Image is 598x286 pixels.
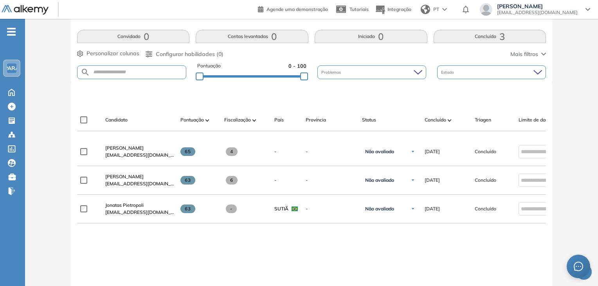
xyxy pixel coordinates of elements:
div: Estado [437,65,546,79]
font: 63 [185,177,191,183]
a: Agende uma demonstração [258,4,328,13]
img: SUTIÃ [292,206,298,211]
font: 0 [271,31,277,42]
font: Concluído [475,206,496,212]
img: mundo [421,5,430,14]
font: Limite de dados [519,117,553,123]
button: Mais filtros [510,50,546,58]
button: Contas levantadas0 [196,30,308,43]
font: Mais filtros [510,51,538,58]
a: [PERSON_NAME] [105,173,174,180]
font: Concluído [475,177,496,183]
img: ícone de cogumelo [411,178,415,183]
font: [EMAIL_ADDRESS][DOMAIN_NAME] [497,9,578,15]
font: Iniciado [358,33,375,39]
font: Agende uma demonstração [267,6,328,12]
font: - [306,177,308,183]
font: PARA [4,65,19,71]
font: País [274,117,284,123]
a: [PERSON_NAME] [105,145,174,152]
font: Concluído [425,117,446,123]
font: Status [362,117,376,123]
font: Configurar habilidades (0) [156,51,223,58]
font: [EMAIL_ADDRESS][DOMAIN_NAME] [105,181,186,186]
font: 4 [230,148,233,154]
font: 0 - 100 [288,63,306,69]
img: PESQUISA_ALT [81,67,90,77]
a: Jonatas Pietropoli [105,202,174,209]
font: 0 [378,31,384,42]
img: Logotipo [2,5,49,15]
font: - [230,206,232,212]
font: Convidado [117,33,140,39]
font: Fiscalização [224,117,251,123]
font: Personalizar colunas [86,50,139,57]
font: Integração [387,6,411,12]
font: 65 [185,148,191,154]
font: Contas levantadas [228,33,268,39]
font: Não avaliado [365,148,394,154]
font: - [306,206,308,212]
font: 3 [499,31,505,42]
span: mensagem [574,262,583,271]
font: [DATE] [425,148,440,154]
button: Iniciado0 [315,30,427,43]
button: Configurar habilidades (0) [146,50,223,58]
font: Jonatas Pietropoli [105,202,144,208]
img: seta [442,8,447,11]
img: ícone de cogumelo [411,206,415,211]
button: Concluído3 [434,30,546,43]
font: Pontuação [180,117,204,123]
font: Candidato [105,117,128,123]
font: SUTIÃ [274,206,288,212]
div: Problemas [317,65,426,79]
font: Não avaliado [365,206,394,212]
button: Personalizar colunas [77,49,139,58]
font: 6 [230,177,233,183]
font: Triagen [475,117,491,123]
font: Problemas [321,70,341,75]
font: PT [433,6,439,12]
font: Não avaliado [365,177,394,183]
font: 63 [185,206,191,212]
font: [EMAIL_ADDRESS][DOMAIN_NAME] [105,209,186,215]
font: [PERSON_NAME] [105,145,144,151]
font: [EMAIL_ADDRESS][DOMAIN_NAME] [105,152,186,158]
font: Pontuação [197,63,221,69]
font: [DATE] [425,177,440,183]
font: Tutoriais [349,6,369,12]
font: - [274,177,276,183]
font: [PERSON_NAME] [497,3,543,10]
font: 0 [144,31,149,42]
img: [faltando tradução "en.ARROW_ALT"] [448,119,452,121]
font: [DATE] [425,206,440,212]
font: - [306,148,308,154]
font: Concluído [475,148,496,154]
font: Estado [441,70,454,75]
font: Concluído [475,33,496,39]
font: - [274,148,276,154]
img: [faltando tradução "en.ARROW_ALT"] [205,119,209,121]
img: [faltando tradução "en.ARROW_ALT"] [252,119,256,121]
img: ícone de cogumelo [411,149,415,154]
font: [PERSON_NAME] [105,174,144,179]
button: Convidado0 [77,30,190,43]
button: Integração [375,1,411,18]
font: Província [306,117,326,123]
